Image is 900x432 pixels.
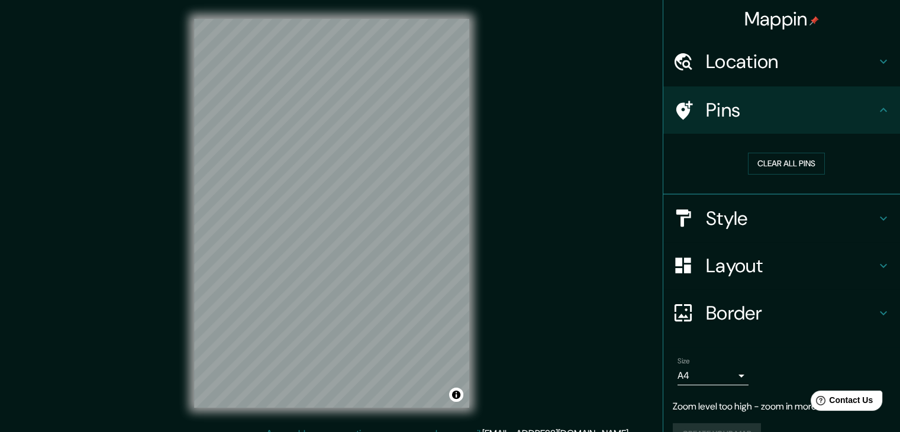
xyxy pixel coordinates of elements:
h4: Location [706,50,876,73]
h4: Style [706,207,876,230]
h4: Pins [706,98,876,122]
h4: Border [706,301,876,325]
canvas: Map [194,19,469,408]
p: Zoom level too high - zoom in more [673,399,891,414]
button: Toggle attribution [449,388,463,402]
h4: Layout [706,254,876,278]
div: Layout [663,242,900,289]
div: Pins [663,86,900,134]
button: Clear all pins [748,153,825,175]
div: Style [663,195,900,242]
label: Size [678,356,690,366]
img: pin-icon.png [809,16,819,25]
div: Location [663,38,900,85]
div: A4 [678,366,749,385]
div: Border [663,289,900,337]
h4: Mappin [744,7,820,31]
iframe: Help widget launcher [795,386,887,419]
